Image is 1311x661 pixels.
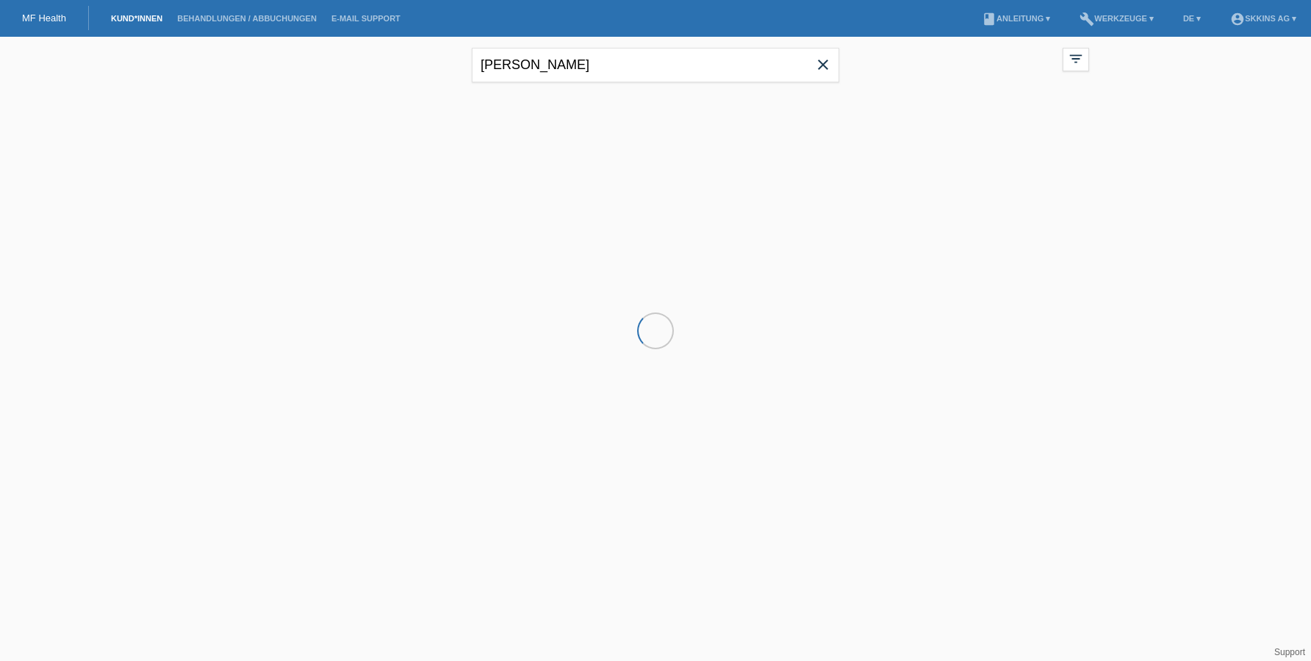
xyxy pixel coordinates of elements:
a: account_circleSKKINS AG ▾ [1223,14,1304,23]
a: buildWerkzeuge ▾ [1072,14,1161,23]
a: Kund*innen [104,14,170,23]
a: bookAnleitung ▾ [974,14,1057,23]
a: MF Health [22,12,66,24]
i: account_circle [1230,12,1245,26]
i: build [1080,12,1094,26]
a: DE ▾ [1176,14,1208,23]
a: Support [1274,647,1305,657]
input: Suche... [472,48,839,82]
i: book [982,12,996,26]
a: E-Mail Support [324,14,408,23]
i: close [814,56,832,74]
i: filter_list [1068,51,1084,67]
a: Behandlungen / Abbuchungen [170,14,324,23]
